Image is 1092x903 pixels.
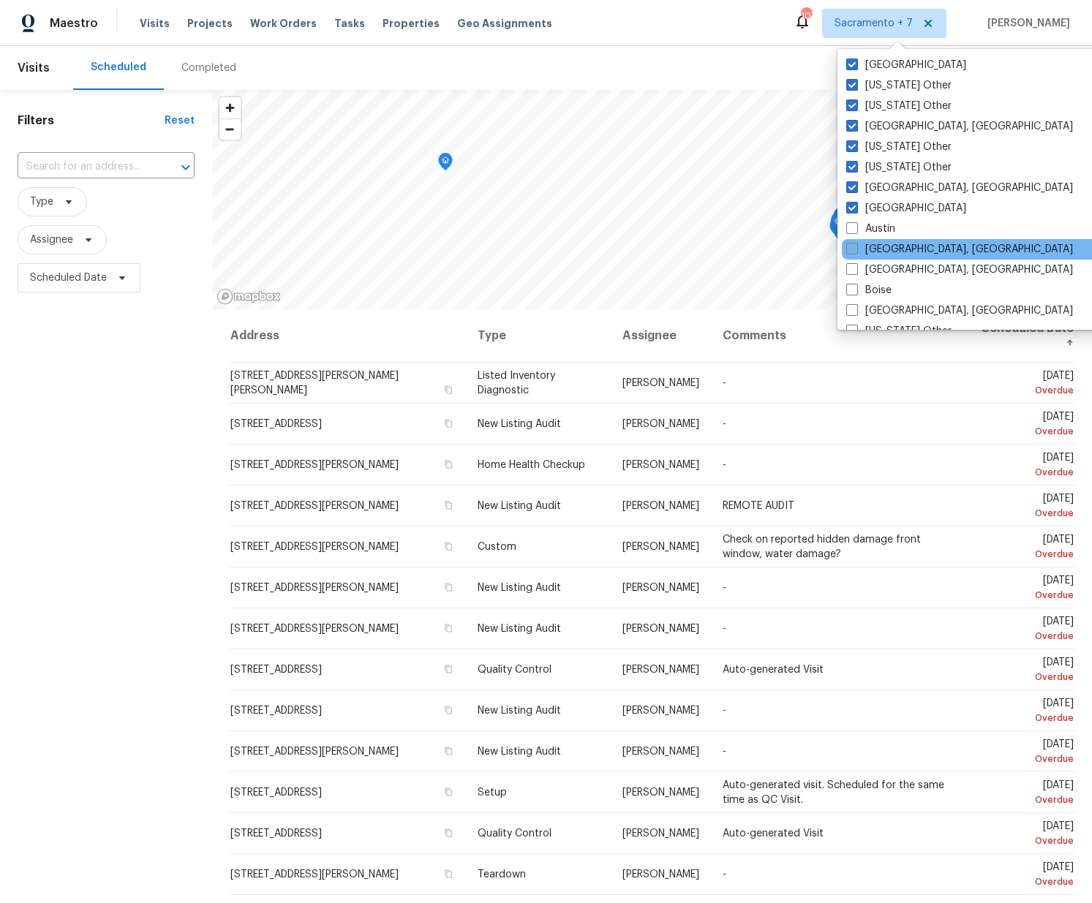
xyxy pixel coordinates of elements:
[846,201,966,216] label: [GEOGRAPHIC_DATA]
[622,460,699,470] span: [PERSON_NAME]
[976,534,1074,562] span: [DATE]
[216,288,281,305] a: Mapbox homepage
[230,787,322,798] span: [STREET_ADDRESS]
[723,665,824,675] span: Auto-generated Visit
[478,828,551,839] span: Quality Control
[478,542,516,552] span: Custom
[846,242,1073,257] label: [GEOGRAPHIC_DATA], [GEOGRAPHIC_DATA]
[833,208,848,230] div: Map marker
[230,869,399,880] span: [STREET_ADDRESS][PERSON_NAME]
[230,583,399,593] span: [STREET_ADDRESS][PERSON_NAME]
[723,869,726,880] span: -
[976,494,1074,521] span: [DATE]
[165,113,195,128] div: Reset
[441,744,454,757] button: Copy Address
[846,78,952,93] label: [US_STATE] Other
[846,262,1073,277] label: [GEOGRAPHIC_DATA], [GEOGRAPHIC_DATA]
[976,424,1074,439] div: Overdue
[723,534,921,559] span: Check on reported hidden damage front window, water damage?
[441,458,454,471] button: Copy Address
[438,153,453,175] div: Map marker
[976,670,1074,684] div: Overdue
[441,826,454,839] button: Copy Address
[846,160,952,175] label: [US_STATE] Other
[622,787,699,798] span: [PERSON_NAME]
[723,706,726,716] span: -
[723,460,726,470] span: -
[230,828,322,839] span: [STREET_ADDRESS]
[441,621,454,635] button: Copy Address
[801,9,811,23] div: 107
[622,828,699,839] span: [PERSON_NAME]
[723,378,726,388] span: -
[187,16,233,31] span: Projects
[846,99,952,113] label: [US_STATE] Other
[230,665,322,675] span: [STREET_ADDRESS]
[219,97,241,118] button: Zoom in
[723,624,726,634] span: -
[976,874,1074,889] div: Overdue
[30,271,107,285] span: Scheduled Date
[18,52,50,84] span: Visits
[976,575,1074,602] span: [DATE]
[466,309,611,363] th: Type
[976,752,1074,766] div: Overdue
[831,214,846,236] div: Map marker
[622,869,699,880] span: [PERSON_NAME]
[846,58,966,72] label: [GEOGRAPHIC_DATA]
[711,309,965,363] th: Comments
[18,156,154,178] input: Search for an address...
[976,834,1074,848] div: Overdue
[611,309,711,363] th: Assignee
[976,698,1074,725] span: [DATE]
[976,780,1074,807] span: [DATE]
[622,747,699,757] span: [PERSON_NAME]
[846,222,895,236] label: Austin
[976,371,1074,398] span: [DATE]
[230,624,399,634] span: [STREET_ADDRESS][PERSON_NAME]
[976,657,1074,684] span: [DATE]
[441,499,454,512] button: Copy Address
[441,417,454,430] button: Copy Address
[230,371,399,396] span: [STREET_ADDRESS][PERSON_NAME][PERSON_NAME]
[219,118,241,140] button: Zoom out
[181,61,236,75] div: Completed
[723,828,824,839] span: Auto-generated Visit
[478,501,561,511] span: New Listing Audit
[846,303,1073,318] label: [GEOGRAPHIC_DATA], [GEOGRAPHIC_DATA]
[30,194,53,209] span: Type
[723,747,726,757] span: -
[976,453,1074,480] span: [DATE]
[976,412,1074,439] span: [DATE]
[478,371,555,396] span: Listed Inventory Diagnostic
[212,90,1085,309] canvas: Map
[723,583,726,593] span: -
[723,501,794,511] span: REMOTE AUDIT
[622,583,699,593] span: [PERSON_NAME]
[976,862,1074,889] span: [DATE]
[176,157,196,178] button: Open
[846,119,1073,134] label: [GEOGRAPHIC_DATA], [GEOGRAPHIC_DATA]
[230,542,399,552] span: [STREET_ADDRESS][PERSON_NAME]
[478,460,585,470] span: Home Health Checkup
[230,501,399,511] span: [STREET_ADDRESS][PERSON_NAME]
[441,662,454,676] button: Copy Address
[30,233,73,247] span: Assignee
[478,787,507,798] span: Setup
[982,16,1070,31] span: [PERSON_NAME]
[976,547,1074,562] div: Overdue
[723,419,726,429] span: -
[846,140,952,154] label: [US_STATE] Other
[230,706,322,716] span: [STREET_ADDRESS]
[846,324,952,339] label: [US_STATE] Other
[478,419,561,429] span: New Listing Audit
[441,703,454,717] button: Copy Address
[140,16,170,31] span: Visits
[622,542,699,552] span: [PERSON_NAME]
[835,16,913,31] span: Sacramento + 7
[976,465,1074,480] div: Overdue
[622,665,699,675] span: [PERSON_NAME]
[457,16,552,31] span: Geo Assignments
[230,309,467,363] th: Address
